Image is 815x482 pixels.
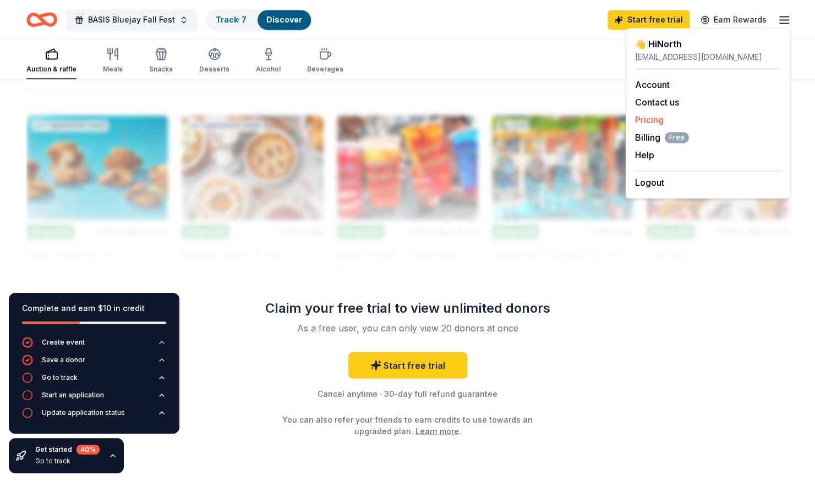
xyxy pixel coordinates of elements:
button: BASIS Bluejay Fall Fest [66,9,197,31]
a: Home [26,7,57,32]
div: Save a donor [42,356,85,364]
button: Beverages [307,43,343,79]
a: Track· 7 [216,15,247,24]
div: Desserts [199,65,229,74]
a: Learn more [415,425,459,436]
div: Meals [103,65,123,74]
button: Desserts [199,43,229,79]
a: Account [635,79,670,90]
a: Discover [266,15,302,24]
button: Update application status [22,407,166,425]
div: Beverages [307,65,343,74]
button: Logout [635,176,664,189]
span: Billing [635,131,689,144]
div: Start an application [42,391,104,400]
div: As a free user, you can only view 20 donors at once [262,321,553,334]
button: Alcohol [256,43,281,79]
div: Alcohol [256,65,281,74]
div: 👋 Hi North [635,37,781,51]
div: Get started [35,445,100,455]
div: Create event [42,338,85,347]
div: 40 % [76,445,100,455]
span: BASIS Bluejay Fall Fest [88,13,175,26]
a: Pricing [635,114,664,125]
button: BillingFree [635,131,689,144]
div: Go to track [42,373,78,382]
span: Free [665,132,689,143]
button: Start an application [22,390,166,407]
div: Go to track [35,457,100,466]
div: Cancel anytime · 30-day full refund guarantee [249,387,566,400]
div: [EMAIL_ADDRESS][DOMAIN_NAME] [635,51,781,64]
button: Meals [103,43,123,79]
button: Help [635,148,654,162]
div: Auction & raffle [26,65,76,74]
div: You can also refer your friends to earn credits to use towards an upgraded plan. . [280,413,535,436]
button: Contact us [635,96,679,109]
a: Earn Rewards [694,10,773,30]
button: Snacks [149,43,173,79]
a: Start free trial [348,352,467,378]
div: Update application status [42,408,125,417]
div: Snacks [149,65,173,74]
button: Track· 7Discover [206,9,312,31]
div: Complete and earn $10 in credit [22,302,166,315]
button: Go to track [22,372,166,390]
button: Create event [22,337,166,354]
button: Save a donor [22,354,166,372]
a: Start free trial [608,10,690,30]
div: Claim your free trial to view unlimited donors [249,299,566,317]
button: Auction & raffle [26,43,76,79]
